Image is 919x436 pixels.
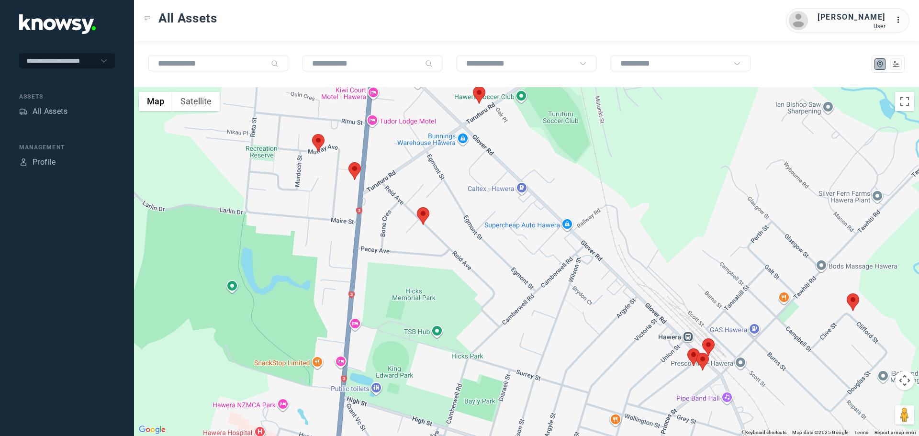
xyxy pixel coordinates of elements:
[158,10,217,27] span: All Assets
[136,424,168,436] img: Google
[792,430,848,435] span: Map data ©2025 Google
[425,60,433,67] div: Search
[895,92,914,111] button: Toggle fullscreen view
[818,23,885,30] div: User
[895,371,914,390] button: Map camera controls
[874,430,916,435] a: Report a map error
[19,143,115,152] div: Management
[789,11,808,30] img: avatar.png
[33,157,56,168] div: Profile
[854,430,869,435] a: Terms
[876,60,885,68] div: Map
[33,106,67,117] div: All Assets
[896,16,905,23] tspan: ...
[895,405,914,425] button: Drag Pegman onto the map to open Street View
[19,157,56,168] a: ProfileProfile
[139,92,172,111] button: Show street map
[818,11,885,23] div: [PERSON_NAME]
[19,14,96,34] img: Application Logo
[271,60,279,67] div: Search
[895,14,907,27] div: :
[136,424,168,436] a: Open this area in Google Maps (opens a new window)
[745,429,786,436] button: Keyboard shortcuts
[19,158,28,167] div: Profile
[172,92,220,111] button: Show satellite imagery
[144,15,151,22] div: Toggle Menu
[892,60,900,68] div: List
[19,106,67,117] a: AssetsAll Assets
[895,14,907,26] div: :
[19,92,115,101] div: Assets
[19,107,28,116] div: Assets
